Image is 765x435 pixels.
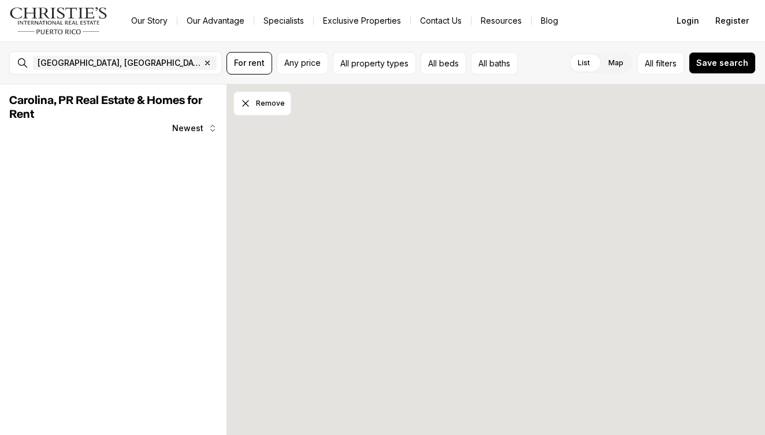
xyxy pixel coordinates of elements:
span: [GEOGRAPHIC_DATA], [GEOGRAPHIC_DATA], [GEOGRAPHIC_DATA] [38,58,200,68]
a: Exclusive Properties [314,13,410,29]
button: Newest [165,117,224,140]
button: All property types [333,52,416,75]
button: Save search [689,52,756,74]
button: Register [708,9,756,32]
img: logo [9,7,108,35]
a: Blog [532,13,567,29]
a: Our Story [122,13,177,29]
a: Resources [471,13,531,29]
span: Save search [696,58,748,68]
button: For rent [226,52,272,75]
label: List [569,53,599,73]
span: Any price [284,58,321,68]
label: Map [599,53,633,73]
span: filters [656,57,677,69]
span: Carolina, PR Real Estate & Homes for Rent [9,95,202,120]
span: Register [715,16,749,25]
button: Contact Us [411,13,471,29]
button: All baths [471,52,518,75]
button: Any price [277,52,328,75]
button: Login [670,9,706,32]
button: Allfilters [637,52,684,75]
button: All beds [421,52,466,75]
span: For rent [234,58,265,68]
button: Dismiss drawing [233,91,291,116]
span: Login [677,16,699,25]
span: All [645,57,653,69]
a: Specialists [254,13,313,29]
span: Newest [172,124,203,133]
a: Our Advantage [177,13,254,29]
